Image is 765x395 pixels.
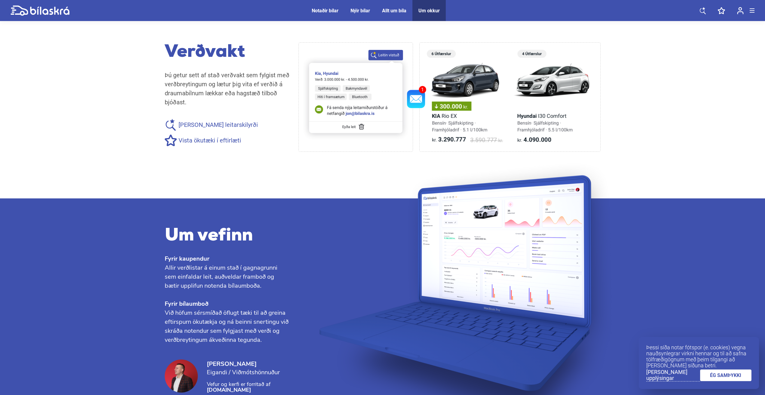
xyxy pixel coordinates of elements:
span: Eigandi / Viðmótshönnuður [207,369,288,376]
span: Fyrir bílaumboð [165,299,289,308]
img: user-login.svg [737,7,744,14]
p: Allir verðlistar á einum stað í gagnagrunni sem einfaldar leit, auðveldar framboð og bætir upplif... [165,263,289,290]
a: Um okkur [418,8,440,14]
span: [PERSON_NAME] [207,360,288,369]
img: cars.png [427,43,593,151]
a: Nýir bílar [350,8,370,14]
a: [PERSON_NAME] upplýsingar [646,369,700,381]
p: Þessi síða notar fótspor (e. cookies) vegna nauðsynlegrar virkni hennar og til að safna tölfræðig... [646,344,751,369]
p: Við höfum sérsmíðað öflugt tæki til að greina eftirspurn ökutækja og ná beinni snertingu við skrá... [165,308,289,344]
h2: Um vefinn [165,226,289,246]
p: Vefur og kerfi er forritað af [207,382,288,392]
h2: Verðvakt [165,42,289,63]
a: [DOMAIN_NAME] [207,387,288,392]
a: ÉG SAMÞYKKI [700,369,752,381]
span: Þú getur sett af stað verðvakt sem fylgist með verðbreytingum og lætur þig vita ef verðið á draum... [165,72,289,106]
div: [PERSON_NAME] leitarskilyrði [165,119,289,131]
img: search.jpg [302,50,409,140]
a: Allt um bíla [382,8,406,14]
a: Notaðir bílar [312,8,338,14]
span: Fyrir kaupendur [165,254,289,263]
div: Vista ökutæki í eftirlæti [165,134,289,146]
